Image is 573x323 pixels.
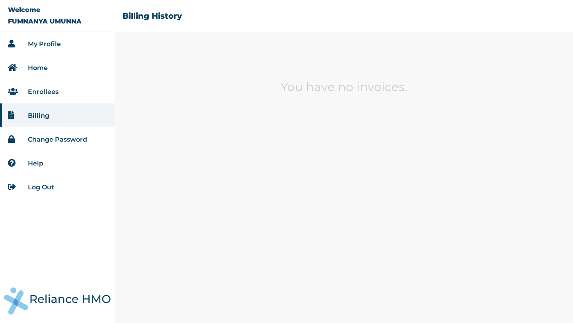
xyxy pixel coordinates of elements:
[28,160,43,167] a: Help
[28,64,48,72] a: Home
[8,18,82,25] p: FUMNANYA UMUNNA
[28,40,61,48] a: My Profile
[28,136,87,143] a: Change Password
[8,6,40,14] p: Welcome
[142,80,545,94] p: You have no invoices.
[123,11,182,21] h2: Billing History
[28,183,54,191] a: Log Out
[28,88,58,95] a: Enrollees
[28,112,49,119] a: Billing
[4,287,111,315] img: RelianceHMO's Logo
